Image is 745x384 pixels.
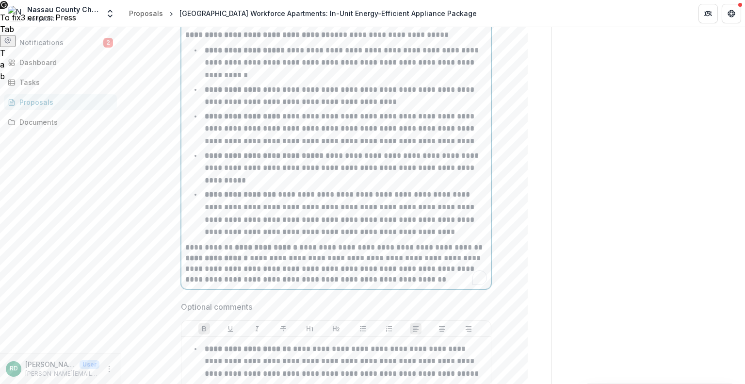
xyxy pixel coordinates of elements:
p: [PERSON_NAME] [25,359,76,369]
button: More [103,363,115,375]
button: Heading 1 [304,323,316,334]
button: Ordered List [383,323,395,334]
button: Bullet List [357,323,369,334]
p: [PERSON_NAME][EMAIL_ADDRESS][DOMAIN_NAME] [25,369,99,378]
button: Align Left [410,323,421,334]
a: Tasks [4,74,117,90]
button: Heading 2 [330,323,342,334]
button: Strike [277,323,289,334]
div: Regina Duncan [10,366,18,372]
a: Documents [4,114,117,130]
div: To enrich screen reader interactions, please activate Accessibility in Grammarly extension settings [185,8,487,285]
p: Optional comments [181,301,252,313]
div: Proposals [19,97,109,107]
button: Italicize [251,323,263,334]
button: Align Right [463,323,474,334]
p: User [80,360,99,369]
button: Align Center [436,323,448,334]
div: Tasks [19,77,109,87]
button: Underline [225,323,236,334]
div: Documents [19,117,109,127]
a: Proposals [4,94,117,110]
button: Bold [198,323,210,334]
